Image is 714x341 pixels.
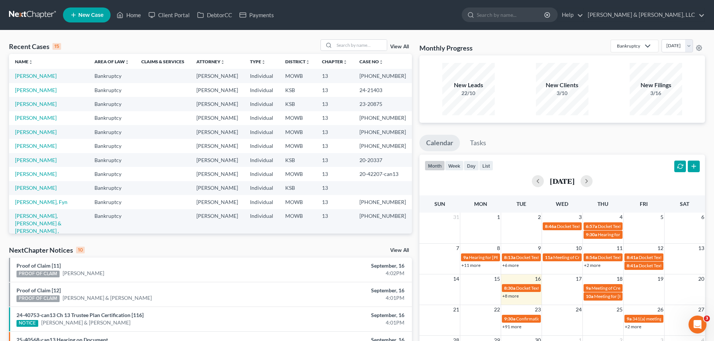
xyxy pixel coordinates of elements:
[279,111,316,125] td: MOWB
[16,295,60,302] div: PROOF OF CLAIM
[145,8,193,22] a: Client Portal
[88,125,135,139] td: Bankruptcy
[88,167,135,181] td: Bankruptcy
[244,83,279,97] td: Individual
[584,8,705,22] a: [PERSON_NAME] & [PERSON_NAME], LLC
[94,59,129,64] a: Area of Lawunfold_more
[701,213,705,222] span: 6
[516,285,583,291] span: Docket Text: for [PERSON_NAME]
[316,167,353,181] td: 13
[285,59,310,64] a: Districtunfold_more
[9,42,61,51] div: Recent Cases
[279,195,316,209] td: MOWB
[15,199,67,205] a: [PERSON_NAME], Fyn
[496,213,501,222] span: 1
[586,255,597,260] span: 8:54a
[196,59,225,64] a: Attorneyunfold_more
[534,274,542,283] span: 16
[16,262,61,269] a: Proof of Claim [11]
[88,209,135,246] td: Bankruptcy
[479,161,493,171] button: list
[502,293,519,299] a: +8 more
[353,83,412,97] td: 24-21403
[316,195,353,209] td: 13
[15,143,57,149] a: [PERSON_NAME]
[353,111,412,125] td: [PHONE_NUMBER]
[316,125,353,139] td: 13
[353,195,412,209] td: [PHONE_NUMBER]
[190,181,244,195] td: [PERSON_NAME]
[680,201,689,207] span: Sat
[516,201,526,207] span: Tue
[640,201,648,207] span: Fri
[455,244,460,253] span: 7
[279,83,316,97] td: KSB
[586,232,597,237] span: 9:30a
[244,111,279,125] td: Individual
[657,244,664,253] span: 12
[493,274,501,283] span: 15
[88,97,135,111] td: Bankruptcy
[41,319,130,326] a: [PERSON_NAME] & [PERSON_NAME]
[586,293,593,299] span: 10a
[353,153,412,167] td: 20-20337
[279,209,316,246] td: MOWB
[627,316,632,322] span: 9a
[190,167,244,181] td: [PERSON_NAME]
[616,305,623,314] span: 25
[76,247,85,253] div: 10
[445,161,464,171] button: week
[353,167,412,181] td: 20-42207-can13
[193,8,236,22] a: DebtorCC
[419,135,460,151] a: Calendar
[15,101,57,107] a: [PERSON_NAME]
[504,255,515,260] span: 8:13a
[244,69,279,83] td: Individual
[353,139,412,153] td: [PHONE_NUMBER]
[627,255,638,260] span: 8:41a
[190,83,244,97] td: [PERSON_NAME]
[279,139,316,153] td: MOWB
[190,97,244,111] td: [PERSON_NAME]
[575,305,582,314] span: 24
[461,262,480,268] a: +11 more
[244,167,279,181] td: Individual
[586,223,597,229] span: 6:57a
[660,213,664,222] span: 5
[280,319,404,326] div: 4:01PM
[16,312,144,318] a: 24-40753-can13 Ch 13 Trustee Plan Certification [116]
[334,40,387,51] input: Search by name...
[625,324,641,329] a: +2 more
[15,185,57,191] a: [PERSON_NAME]
[442,81,495,89] div: New Leads
[504,316,515,322] span: 9:30a
[556,201,568,207] span: Wed
[442,89,495,97] div: 22/10
[305,60,310,64] i: unfold_more
[190,125,244,139] td: [PERSON_NAME]
[322,59,347,64] a: Chapterunfold_more
[639,255,706,260] span: Docket Text: for [PERSON_NAME]
[425,161,445,171] button: month
[704,316,710,322] span: 3
[15,73,57,79] a: [PERSON_NAME]
[474,201,487,207] span: Mon
[597,201,608,207] span: Thu
[632,316,705,322] span: 341(a) meeting for [PERSON_NAME]
[516,316,601,322] span: Confirmation hearing for [PERSON_NAME]
[598,255,665,260] span: Docket Text: for [PERSON_NAME]
[390,44,409,49] a: View All
[550,177,575,185] h2: [DATE]
[88,69,135,83] td: Bankruptcy
[536,89,588,97] div: 3/10
[279,97,316,111] td: KSB
[15,129,57,135] a: [PERSON_NAME]
[250,59,266,64] a: Typeunfold_more
[698,274,705,283] span: 20
[88,139,135,153] td: Bankruptcy
[353,97,412,111] td: 23-20875
[463,255,468,260] span: 9a
[316,209,353,246] td: 13
[15,213,61,241] a: [PERSON_NAME], [PERSON_NAME] & [PERSON_NAME] , [PERSON_NAME]
[619,213,623,222] span: 4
